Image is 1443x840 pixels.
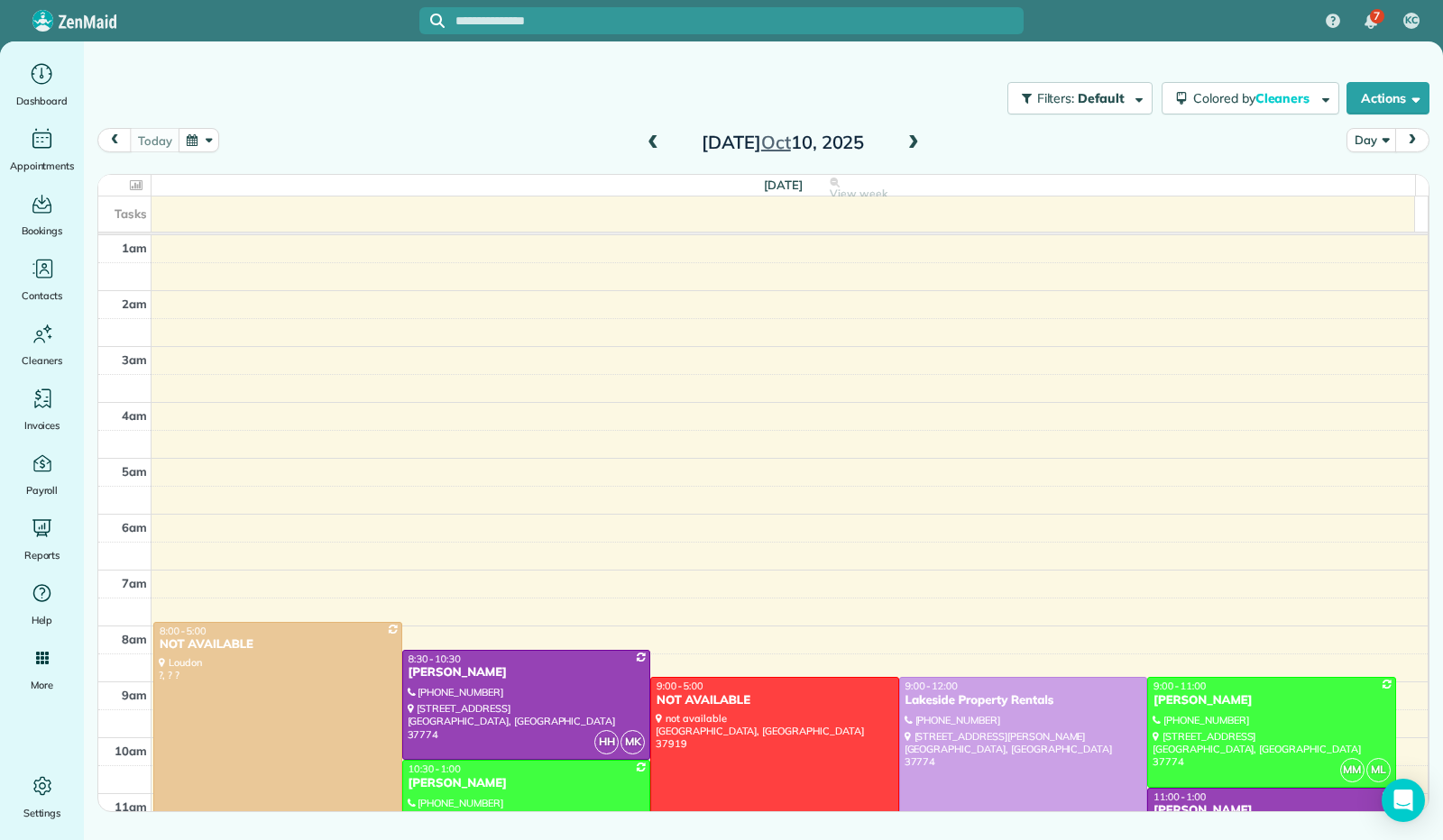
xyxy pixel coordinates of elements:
span: 1am [122,241,147,255]
h2: [DATE] 10, 2025 [670,132,896,152]
a: Invoices [7,384,77,434]
a: Bookings [7,189,77,240]
span: Reports [24,546,60,564]
div: 7 unread notifications [1352,2,1390,41]
span: Appointments [10,157,75,175]
span: 4am [122,408,147,423]
span: 6am [122,520,147,534]
span: 3am [122,352,147,367]
span: Help [32,611,53,629]
span: Invoices [24,416,60,434]
span: 7 [1374,9,1380,23]
div: [PERSON_NAME] [1153,803,1391,818]
span: More [31,676,53,694]
span: HH [594,730,619,754]
div: NOT AVAILABLE [159,637,397,653]
a: Help [7,579,77,629]
span: 8am [122,632,147,646]
a: Reports [7,514,77,564]
span: 8:30 - 10:30 [409,653,461,665]
span: Filters: [1037,90,1075,106]
span: Payroll [26,481,59,499]
span: KC [1405,14,1418,28]
span: 7am [122,576,147,590]
button: next [1395,128,1429,152]
span: Cleaners [22,352,62,370]
span: Bookings [22,222,63,240]
span: Cleaners [1255,90,1313,106]
span: Colored by [1193,90,1316,106]
span: 9:00 - 5:00 [657,680,703,692]
span: Dashboard [16,92,68,110]
a: Dashboard [7,59,77,110]
button: Filters: Default [1007,82,1153,114]
a: Contacts [7,254,77,305]
span: 11am [115,799,147,814]
span: Oct [761,131,791,153]
svg: Focus search [430,14,445,28]
span: Tasks [115,206,147,221]
span: 9:00 - 11:00 [1153,680,1206,692]
div: Open Intercom Messenger [1382,779,1425,822]
a: Payroll [7,449,77,499]
div: NOT AVAILABLE [656,693,894,708]
span: View week [830,187,887,201]
span: 11:00 - 1:00 [1153,790,1206,803]
a: Filters: Default [998,82,1153,114]
span: 5am [122,464,147,479]
div: [PERSON_NAME] [408,776,646,791]
span: 9am [122,688,147,702]
button: today [130,128,179,152]
span: 10am [115,744,147,758]
button: Actions [1346,82,1429,114]
span: MM [1340,758,1365,782]
button: Day [1346,128,1396,152]
a: Cleaners [7,319,77,370]
button: prev [97,128,132,152]
span: 9:00 - 12:00 [905,680,958,692]
div: [PERSON_NAME] [1153,693,1391,708]
span: ML [1366,758,1391,782]
span: [DATE] [764,178,803,192]
a: Settings [7,772,77,822]
span: 10:30 - 1:00 [409,762,461,775]
div: [PERSON_NAME] [408,665,646,680]
span: 2am [122,297,147,311]
a: Appointments [7,124,77,175]
span: Default [1078,90,1126,106]
span: Settings [23,804,61,822]
div: Lakeside Property Rentals [905,693,1143,708]
button: Focus search [419,14,445,28]
span: MK [620,730,645,754]
span: 8:00 - 5:00 [160,625,207,637]
button: Colored byCleaners [1162,82,1339,114]
span: Contacts [22,287,62,305]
